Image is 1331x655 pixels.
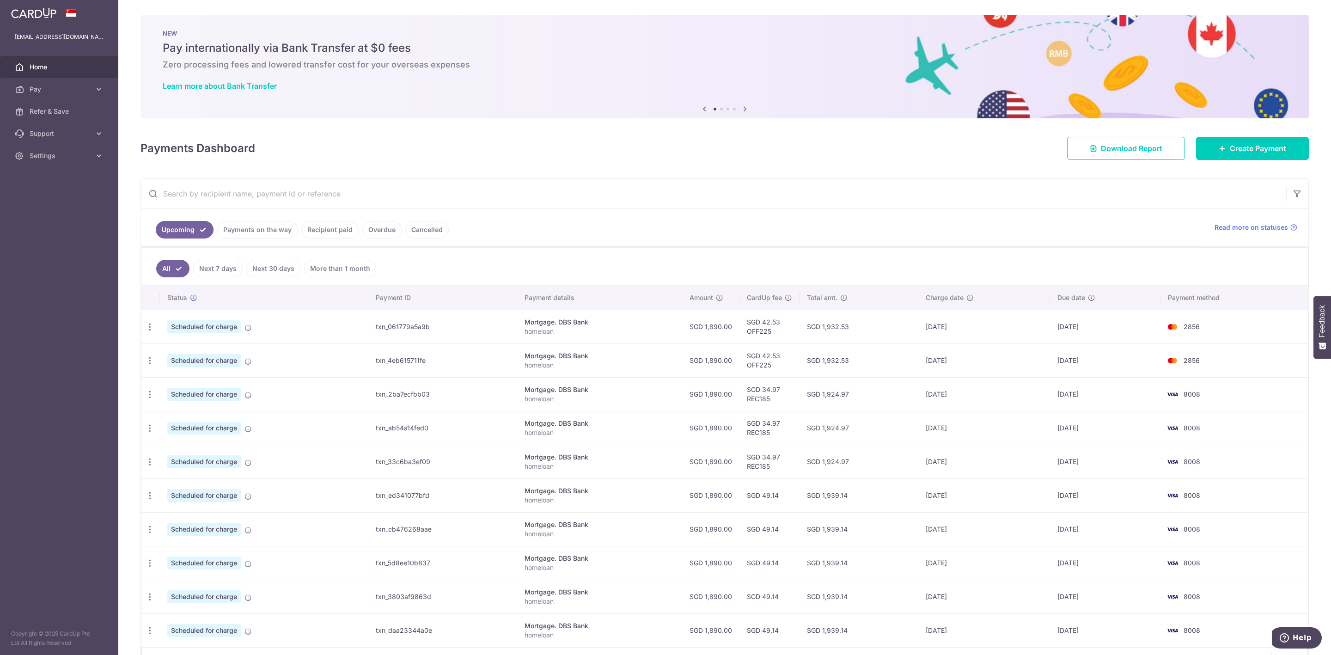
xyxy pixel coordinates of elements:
[1067,137,1185,160] a: Download Report
[1215,223,1297,232] a: Read more on statuses
[1184,525,1200,533] span: 8008
[918,310,1050,343] td: [DATE]
[739,512,800,546] td: SGD 49.14
[682,310,739,343] td: SGD 1,890.00
[918,546,1050,580] td: [DATE]
[246,260,300,277] a: Next 30 days
[926,293,964,302] span: Charge date
[525,385,674,394] div: Mortgage. DBS Bank
[30,151,91,160] span: Settings
[807,293,837,302] span: Total amt.
[739,580,800,613] td: SGD 49.14
[525,588,674,597] div: Mortgage. DBS Bank
[368,512,518,546] td: txn_cb476268aae
[1050,512,1160,546] td: [DATE]
[525,419,674,428] div: Mortgage. DBS Bank
[304,260,376,277] a: More than 1 month
[739,546,800,580] td: SGD 49.14
[800,580,919,613] td: SGD 1,939.14
[167,455,241,468] span: Scheduled for charge
[167,422,241,435] span: Scheduled for charge
[1184,559,1200,567] span: 8008
[682,580,739,613] td: SGD 1,890.00
[525,351,674,361] div: Mortgage. DBS Bank
[525,327,674,336] p: homeloan
[918,377,1050,411] td: [DATE]
[800,546,919,580] td: SGD 1,939.14
[800,377,919,411] td: SGD 1,924.97
[368,580,518,613] td: txn_3803af9863d
[1160,286,1308,310] th: Payment method
[525,496,674,505] p: homeloan
[368,343,518,377] td: txn_4eb615711fe
[525,462,674,471] p: homeloan
[156,221,214,239] a: Upcoming
[1050,343,1160,377] td: [DATE]
[1163,557,1182,569] img: Bank Card
[1050,377,1160,411] td: [DATE]
[800,613,919,647] td: SGD 1,939.14
[739,445,800,478] td: SGD 34.97 REC185
[525,486,674,496] div: Mortgage. DBS Bank
[167,489,241,502] span: Scheduled for charge
[525,361,674,370] p: homeloan
[525,520,674,529] div: Mortgage. DBS Bank
[167,590,241,603] span: Scheduled for charge
[1101,143,1162,154] span: Download Report
[1050,411,1160,445] td: [DATE]
[1184,390,1200,398] span: 8008
[525,631,674,640] p: homeloan
[368,613,518,647] td: txn_daa23344a0e
[682,613,739,647] td: SGD 1,890.00
[918,580,1050,613] td: [DATE]
[167,624,241,637] span: Scheduled for charge
[140,140,255,157] h4: Payments Dashboard
[1184,356,1200,364] span: 2856
[918,343,1050,377] td: [DATE]
[800,445,919,478] td: SGD 1,924.97
[517,286,682,310] th: Payment details
[1163,456,1182,467] img: Bank Card
[1050,613,1160,647] td: [DATE]
[1050,478,1160,512] td: [DATE]
[11,7,56,18] img: CardUp
[163,81,277,91] a: Learn more about Bank Transfer
[141,179,1286,208] input: Search by recipient name, payment id or reference
[368,377,518,411] td: txn_2ba7ecfbb03
[1050,445,1160,478] td: [DATE]
[682,445,739,478] td: SGD 1,890.00
[800,411,919,445] td: SGD 1,924.97
[156,260,189,277] a: All
[368,310,518,343] td: txn_061779a5a9b
[30,62,91,72] span: Home
[405,221,449,239] a: Cancelled
[525,597,674,606] p: homeloan
[1318,305,1326,337] span: Feedback
[682,377,739,411] td: SGD 1,890.00
[167,523,241,536] span: Scheduled for charge
[800,343,919,377] td: SGD 1,932.53
[1163,321,1182,332] img: Bank Card
[1163,422,1182,434] img: Bank Card
[167,557,241,569] span: Scheduled for charge
[525,453,674,462] div: Mortgage. DBS Bank
[1050,580,1160,613] td: [DATE]
[525,394,674,404] p: homeloan
[525,563,674,572] p: homeloan
[682,343,739,377] td: SGD 1,890.00
[1163,591,1182,602] img: Bank Card
[193,260,243,277] a: Next 7 days
[690,293,713,302] span: Amount
[368,445,518,478] td: txn_33c6ba3ef09
[163,59,1287,70] h6: Zero processing fees and lowered transfer cost for your overseas expenses
[739,478,800,512] td: SGD 49.14
[918,411,1050,445] td: [DATE]
[1184,593,1200,600] span: 8008
[1163,355,1182,366] img: Bank Card
[1184,458,1200,465] span: 8008
[1230,143,1286,154] span: Create Payment
[525,554,674,563] div: Mortgage. DBS Bank
[739,377,800,411] td: SGD 34.97 REC185
[739,343,800,377] td: SGD 42.53 OFF225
